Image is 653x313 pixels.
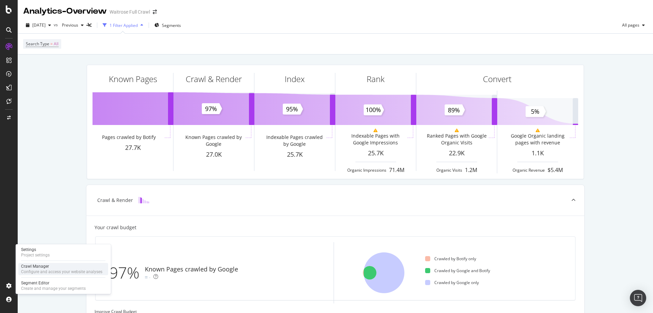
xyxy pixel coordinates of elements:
[21,286,86,291] div: Create and manage your segments
[59,22,78,28] span: Previous
[100,20,146,31] button: 1 Filter Applied
[109,73,157,85] div: Known Pages
[425,256,476,262] div: Crawled by Botify only
[18,280,108,292] a: Segment EditorCreate and manage your segments
[26,41,49,47] span: Search Type
[367,73,385,85] div: Rank
[619,20,648,31] button: All pages
[21,269,102,275] div: Configure and access your website analyses
[102,134,156,141] div: Pages crawled by Botify
[21,280,86,286] div: Segment Editor
[54,22,59,28] span: vs
[173,150,254,159] div: 27.0K
[145,276,148,278] img: Equal
[32,22,46,28] span: 2025 Sep. 20th
[59,20,86,31] button: Previous
[630,290,646,306] div: Open Intercom Messenger
[619,22,639,28] span: All pages
[264,134,325,147] div: Indexable Pages crawled by Google
[347,167,386,173] div: Organic Impressions
[425,268,490,273] div: Crawled by Google and Botify
[153,10,157,14] div: arrow-right-arrow-left
[345,132,406,146] div: Indexable Pages with Google Impressions
[145,265,238,274] div: Known Pages crawled by Google
[254,150,335,159] div: 25.7K
[285,73,305,85] div: Index
[183,134,244,147] div: Known Pages crawled by Google
[110,9,150,15] div: Waitrose Full Crawl
[389,166,404,174] div: 71.4M
[18,246,108,259] a: SettingsProject settings
[97,197,133,204] div: Crawl & Render
[23,20,54,31] button: [DATE]
[50,41,53,47] span: =
[152,20,184,31] button: Segments
[138,197,149,203] img: block-icon
[18,263,108,275] a: Crawl ManagerConfigure and access your website analyses
[21,252,50,258] div: Project settings
[109,262,145,284] div: 97%
[95,224,136,231] div: Your crawl budget
[23,5,107,17] div: Analytics - Overview
[149,274,151,281] div: -
[162,22,181,28] span: Segments
[186,73,242,85] div: Crawl & Render
[54,39,58,49] span: All
[335,149,416,158] div: 25.7K
[21,264,102,269] div: Crawl Manager
[425,280,479,285] div: Crawled by Google only
[93,143,173,152] div: 27.7K
[21,247,50,252] div: Settings
[110,22,138,28] div: 1 Filter Applied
